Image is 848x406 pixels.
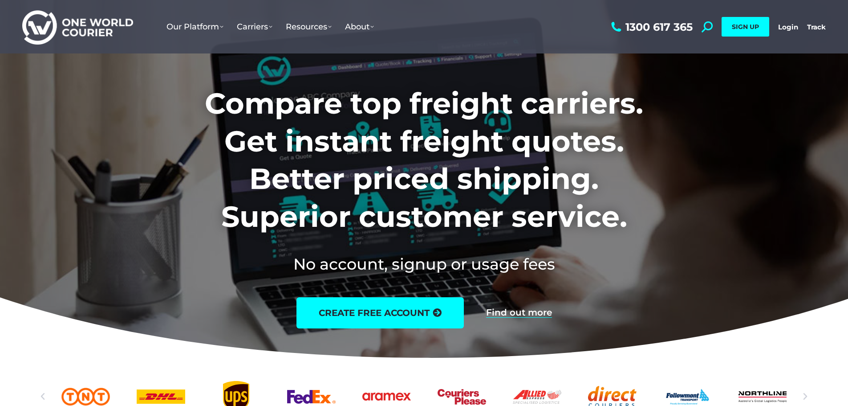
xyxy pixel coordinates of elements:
a: Login [778,23,798,31]
a: 1300 617 365 [609,21,693,33]
a: About [338,13,381,41]
a: Resources [279,13,338,41]
h2: No account, signup or usage fees [146,253,702,275]
a: Our Platform [160,13,230,41]
span: SIGN UP [732,23,759,31]
h1: Compare top freight carriers. Get instant freight quotes. Better priced shipping. Superior custom... [146,85,702,235]
span: About [345,22,374,32]
a: Track [807,23,826,31]
a: create free account [296,297,464,328]
a: SIGN UP [722,17,769,37]
span: Carriers [237,22,272,32]
span: Our Platform [166,22,223,32]
img: One World Courier [22,9,133,45]
a: Carriers [230,13,279,41]
span: Resources [286,22,332,32]
a: Find out more [486,308,552,318]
